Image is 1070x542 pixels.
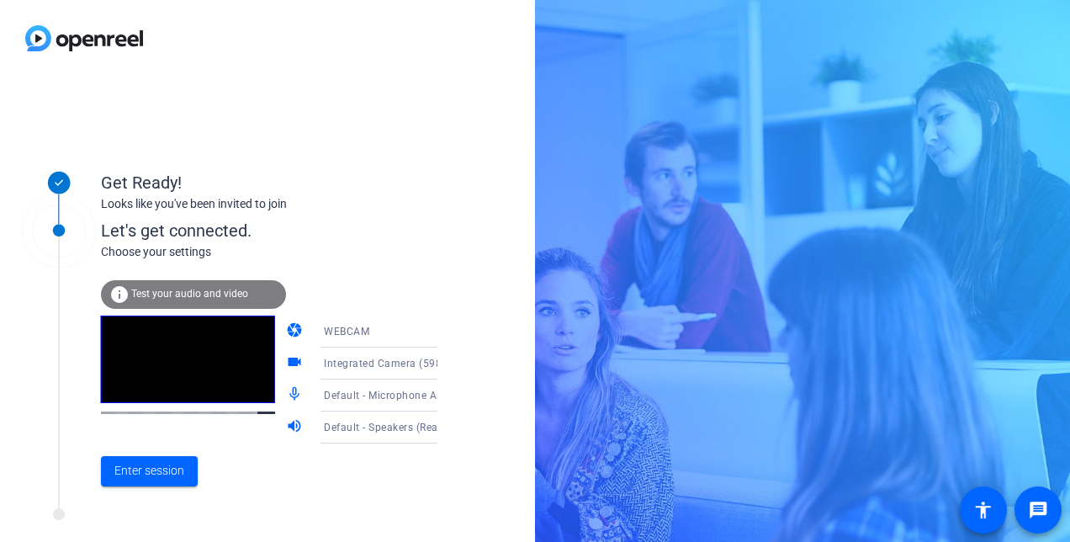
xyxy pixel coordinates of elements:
[114,462,184,480] span: Enter session
[324,356,480,369] span: Integrated Camera (5986:2145)
[1028,500,1048,520] mat-icon: message
[324,388,741,401] span: Default - Microphone Array (Intel® Smart Sound Technology for Digital Microphones)
[101,218,472,243] div: Let's get connected.
[101,195,437,213] div: Looks like you've been invited to join
[131,288,248,300] span: Test your audio and video
[101,456,198,486] button: Enter session
[286,321,306,342] mat-icon: camera
[101,170,437,195] div: Get Ready!
[324,326,369,337] span: WEBCAM
[286,385,306,406] mat-icon: mic_none
[286,353,306,374] mat-icon: videocam
[973,500,993,520] mat-icon: accessibility
[286,417,306,438] mat-icon: volume_up
[101,243,472,261] div: Choose your settings
[324,420,506,433] span: Default - Speakers (Realtek(R) Audio)
[109,284,130,305] mat-icon: info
